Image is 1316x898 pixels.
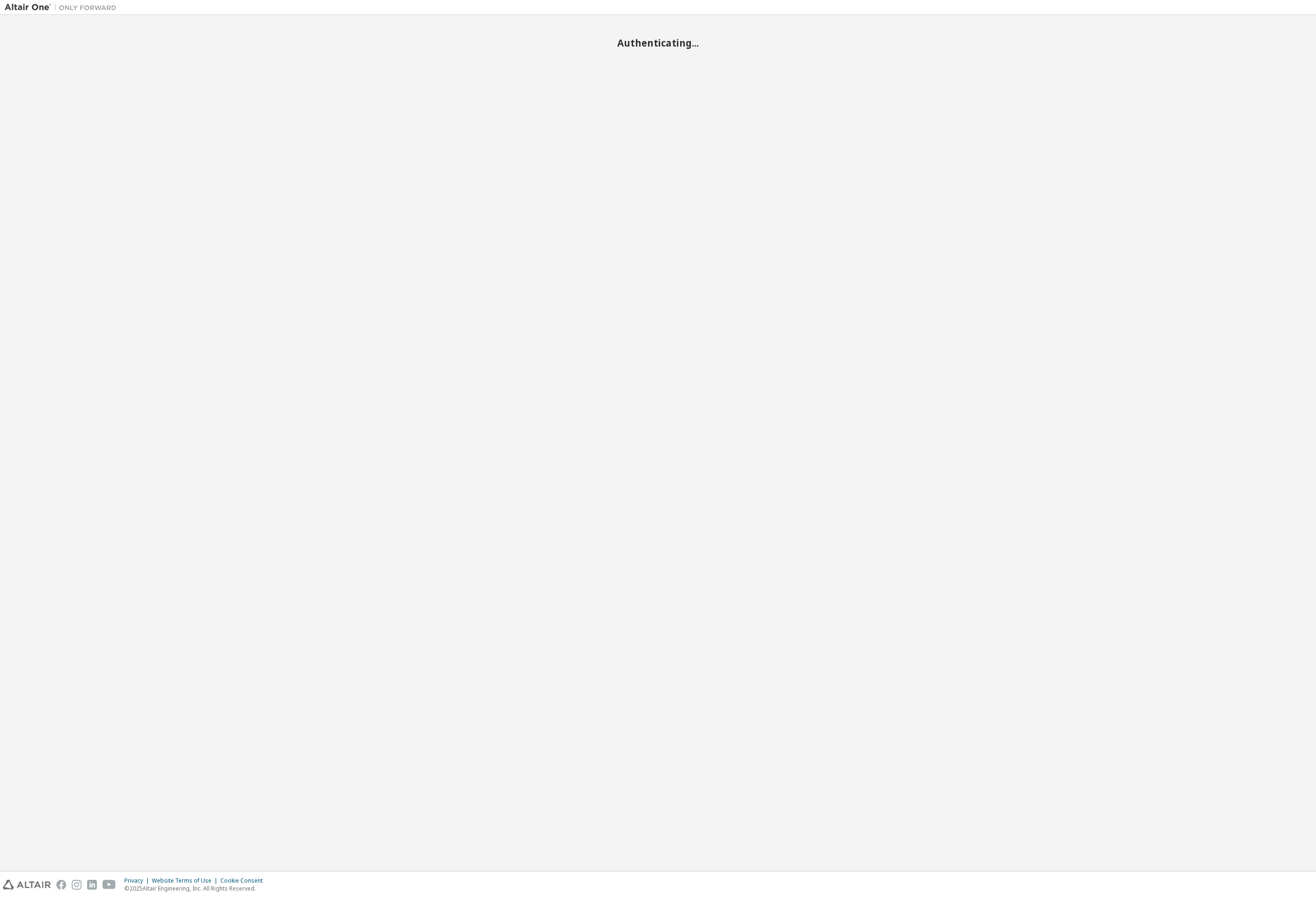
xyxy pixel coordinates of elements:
img: youtube.svg [102,880,116,890]
div: Website Terms of Use [152,877,220,884]
h2: Authenticating... [5,37,1311,49]
img: altair_logo.svg [3,880,51,890]
img: Altair One [5,3,121,12]
div: Cookie Consent [220,877,268,884]
p: © 2025 Altair Engineering, Inc. All Rights Reserved. [124,884,268,892]
div: Privacy [124,877,152,884]
img: instagram.svg [72,880,82,890]
img: linkedin.svg [87,880,97,890]
img: facebook.svg [56,880,66,890]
